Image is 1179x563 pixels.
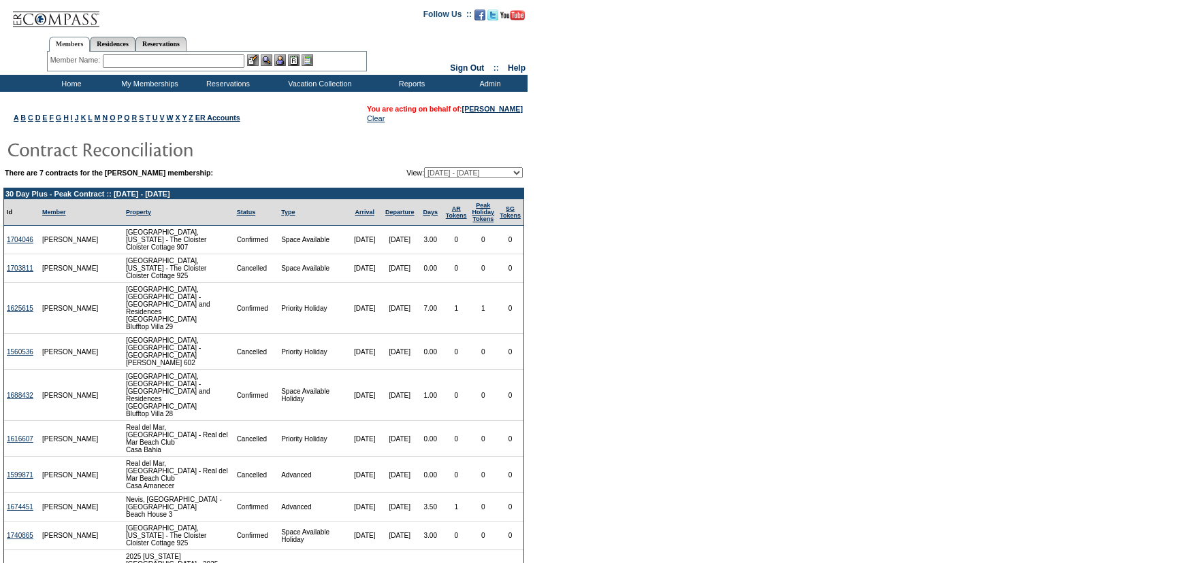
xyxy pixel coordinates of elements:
[123,226,234,254] td: [GEOGRAPHIC_DATA], [US_STATE] - The Cloister Cloister Cottage 907
[49,114,54,122] a: F
[338,167,523,178] td: View:
[7,348,33,356] a: 1560536
[50,54,103,66] div: Member Name:
[123,493,234,522] td: Nevis, [GEOGRAPHIC_DATA] - [GEOGRAPHIC_DATA] Beach House 3
[500,14,525,22] a: Subscribe to our YouTube Channel
[14,114,18,122] a: A
[7,435,33,443] a: 1616607
[39,254,101,283] td: [PERSON_NAME]
[7,236,33,243] a: 1704046
[167,114,174,122] a: W
[234,283,279,334] td: Confirmed
[470,370,498,421] td: 0
[5,169,213,177] b: There are 7 contracts for the [PERSON_NAME] membership:
[382,254,418,283] td: [DATE]
[123,421,234,457] td: Real del Mar, [GEOGRAPHIC_DATA] - Real del Mar Beach Club Casa Bahia
[382,522,418,550] td: [DATE]
[347,457,381,493] td: [DATE]
[234,254,279,283] td: Cancelled
[274,54,286,66] img: Impersonate
[347,334,381,370] td: [DATE]
[470,421,498,457] td: 0
[418,493,443,522] td: 3.50
[234,457,279,493] td: Cancelled
[382,370,418,421] td: [DATE]
[470,334,498,370] td: 0
[508,63,526,73] a: Help
[159,114,164,122] a: V
[234,370,279,421] td: Confirmed
[497,283,523,334] td: 0
[443,370,470,421] td: 0
[7,503,33,511] a: 1674451
[474,10,485,20] img: Become our fan on Facebook
[7,135,279,163] img: pgTtlContractReconciliation.gif
[443,421,470,457] td: 0
[418,254,443,283] td: 0.00
[302,54,313,66] img: b_calculator.gif
[39,493,101,522] td: [PERSON_NAME]
[418,226,443,254] td: 3.00
[90,37,135,51] a: Residences
[234,421,279,457] td: Cancelled
[382,334,418,370] td: [DATE]
[7,392,33,399] a: 1688432
[497,226,523,254] td: 0
[135,37,187,51] a: Reservations
[443,457,470,493] td: 0
[39,370,101,421] td: [PERSON_NAME]
[470,254,498,283] td: 0
[278,254,347,283] td: Space Available
[347,254,381,283] td: [DATE]
[39,522,101,550] td: [PERSON_NAME]
[195,114,240,122] a: ER Accounts
[278,334,347,370] td: Priority Holiday
[95,114,101,122] a: M
[237,209,256,216] a: Status
[126,209,151,216] a: Property
[139,114,144,122] a: S
[123,457,234,493] td: Real del Mar, [GEOGRAPHIC_DATA] - Real del Mar Beach Club Casa Amanecer
[39,283,101,334] td: [PERSON_NAME]
[449,75,528,92] td: Admin
[110,114,115,122] a: O
[234,334,279,370] td: Cancelled
[63,114,69,122] a: H
[123,370,234,421] td: [GEOGRAPHIC_DATA], [GEOGRAPHIC_DATA] - [GEOGRAPHIC_DATA] and Residences [GEOGRAPHIC_DATA] Bluffto...
[247,54,259,66] img: b_edit.gif
[288,54,300,66] img: Reservations
[382,283,418,334] td: [DATE]
[7,305,33,312] a: 1625615
[39,421,101,457] td: [PERSON_NAME]
[117,114,122,122] a: P
[382,493,418,522] td: [DATE]
[371,75,449,92] td: Reports
[152,114,158,122] a: U
[123,254,234,283] td: [GEOGRAPHIC_DATA], [US_STATE] - The Cloister Cloister Cottage 925
[355,209,374,216] a: Arrival
[35,114,41,122] a: D
[123,522,234,550] td: [GEOGRAPHIC_DATA], [US_STATE] - The Cloister Cloister Cottage 925
[123,283,234,334] td: [GEOGRAPHIC_DATA], [GEOGRAPHIC_DATA] - [GEOGRAPHIC_DATA] and Residences [GEOGRAPHIC_DATA] Bluffto...
[49,37,91,52] a: Members
[347,421,381,457] td: [DATE]
[278,493,347,522] td: Advanced
[123,334,234,370] td: [GEOGRAPHIC_DATA], [GEOGRAPHIC_DATA] - [GEOGRAPHIC_DATA] [PERSON_NAME] 602
[500,10,525,20] img: Subscribe to our YouTube Channel
[28,114,33,122] a: C
[497,254,523,283] td: 0
[71,114,73,122] a: I
[487,14,498,22] a: Follow us on Twitter
[261,54,272,66] img: View
[497,334,523,370] td: 0
[124,114,129,122] a: Q
[418,522,443,550] td: 3.00
[418,457,443,493] td: 0.00
[81,114,86,122] a: K
[497,493,523,522] td: 0
[470,493,498,522] td: 0
[278,421,347,457] td: Priority Holiday
[7,265,33,272] a: 1703811
[500,205,521,219] a: SGTokens
[443,226,470,254] td: 0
